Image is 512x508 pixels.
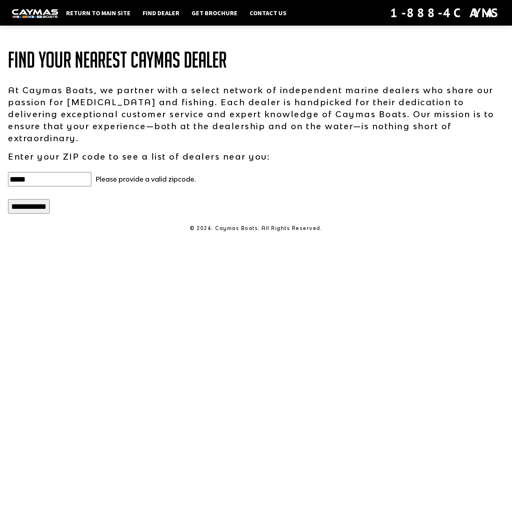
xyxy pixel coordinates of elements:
[139,8,183,18] a: Find Dealer
[62,8,135,18] a: Return to main site
[246,8,290,18] a: Contact Us
[187,8,242,18] a: Get Brochure
[95,174,196,184] label: Please provide a valid zipcode.
[8,48,504,72] h1: Find Your Nearest Caymas Dealer
[12,9,58,18] img: white-logo-c9c8dbefe5ff5ceceb0f0178aa75bf4bb51f6bca0971e226c86eb53dfe498488.png
[390,4,500,22] div: 1-888-4CAYMAS
[8,84,504,144] p: At Caymas Boats, we partner with a select network of independent marine dealers who share our pas...
[8,150,504,162] p: Enter your ZIP code to see a list of dealers near you:
[8,225,504,232] p: © 2024. Caymas Boats. All Rights Reserved.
